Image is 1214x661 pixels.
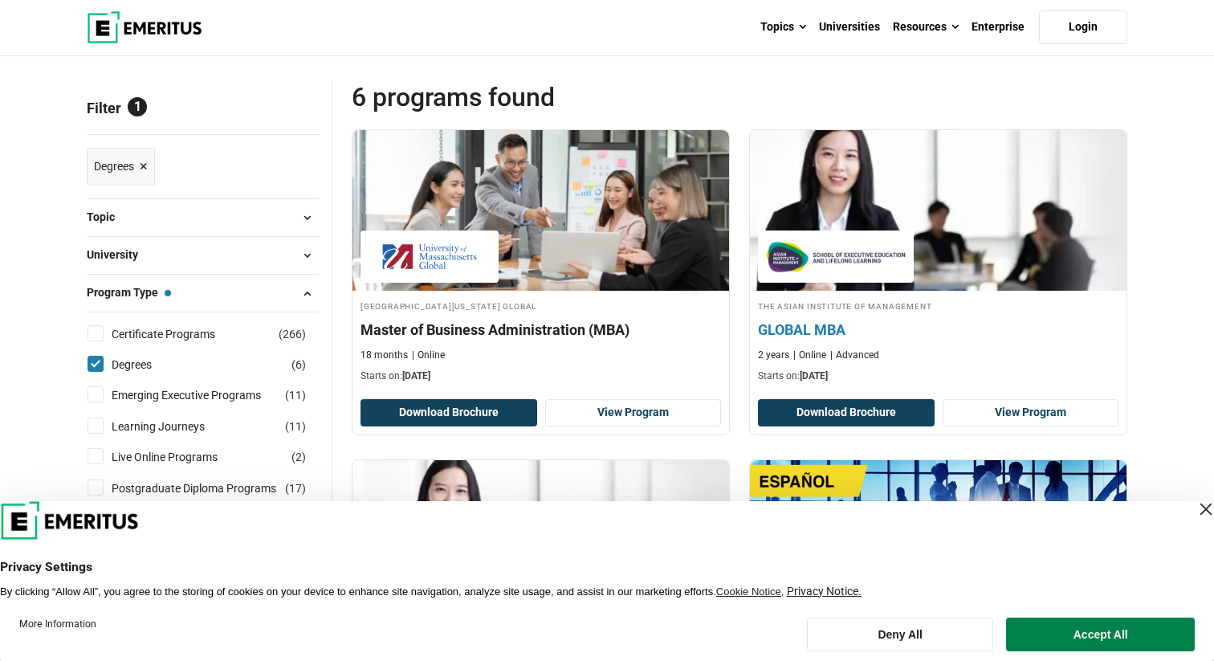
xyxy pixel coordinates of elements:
span: ( ) [285,479,306,497]
h4: GLOBAL MBA [758,320,1118,340]
span: × [140,155,148,178]
button: Download Brochure [361,399,537,426]
span: Topic [87,208,128,226]
span: 11 [289,420,302,433]
span: Program Type [87,284,171,301]
a: Learning Journeys [112,418,237,435]
a: Login [1039,10,1127,44]
span: ( ) [285,418,306,435]
a: Certificate Programs [112,325,247,343]
span: 17 [289,482,302,495]
p: Advanced [830,349,879,362]
span: ( ) [279,325,306,343]
button: Program Type [87,281,319,305]
h4: The Asian Institute of Management [758,299,1118,312]
span: ( ) [285,386,306,404]
img: GLOBAL MBA | Online Business Management Course [352,460,729,621]
p: Online [412,349,445,362]
span: 1 [128,97,147,116]
p: Starts on: [361,369,721,383]
a: Emerging Executive Programs [112,386,293,404]
span: 2 [295,451,302,463]
a: Business Management Course by The Asian Institute of Management - September 30, 2025 The Asian In... [750,130,1126,392]
p: 2 years [758,349,789,362]
p: Filter [87,81,319,134]
h4: Master of Business Administration (MBA) [361,320,721,340]
a: Postgraduate Diploma Programs [112,479,308,497]
span: 266 [283,328,302,341]
img: MBA, Maestría en Administración | Online Business Management Course [750,460,1126,621]
button: Download Brochure [758,399,935,426]
span: ( ) [291,448,306,466]
span: Degrees [94,157,134,175]
span: 6 [295,358,302,371]
a: Reset all [269,100,319,120]
h4: [GEOGRAPHIC_DATA][US_STATE] Global [361,299,721,312]
a: Live Online Programs [112,448,250,466]
span: 11 [289,389,302,402]
span: 6 Programs found [352,81,739,113]
button: University [87,243,319,267]
img: University of Massachusetts Global [369,239,491,275]
img: The Asian Institute of Management [766,239,906,275]
img: GLOBAL MBA | Online Business Management Course [731,122,1146,299]
a: Degrees × [87,148,155,186]
p: 18 months [361,349,408,362]
img: Master of Business Administration (MBA) | Online Business Management Course [352,130,729,291]
button: Topic [87,206,319,230]
span: [DATE] [402,370,430,382]
span: University [87,246,151,263]
p: Online [793,349,826,362]
p: Starts on: [758,369,1118,383]
a: Degrees [112,356,184,373]
span: ( ) [291,356,306,373]
span: [DATE] [800,370,828,382]
a: Business Management Course by University of Massachusetts Global - September 29, 2025 University ... [352,130,729,392]
a: View Program [545,399,722,426]
a: View Program [943,399,1119,426]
